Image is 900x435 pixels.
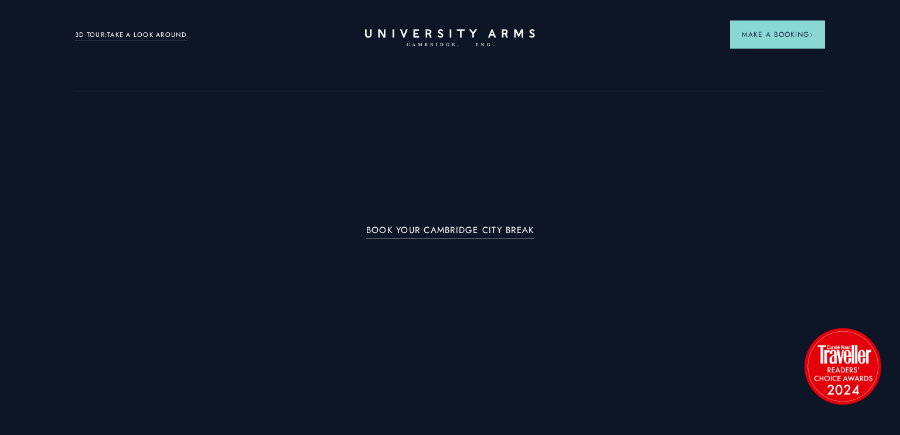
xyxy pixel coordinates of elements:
span: Make a Booking [742,29,813,40]
a: 3D TOUR:TAKE A LOOK AROUND [75,30,187,40]
a: BOOK YOUR CAMBRIDGE CITY BREAK [366,225,534,239]
img: image-2524eff8f0c5d55edbf694693304c4387916dea5-1501x1501-png [799,322,887,410]
a: Home [365,29,535,47]
img: Arrow icon [809,33,813,37]
button: Make a BookingArrow icon [730,20,825,49]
